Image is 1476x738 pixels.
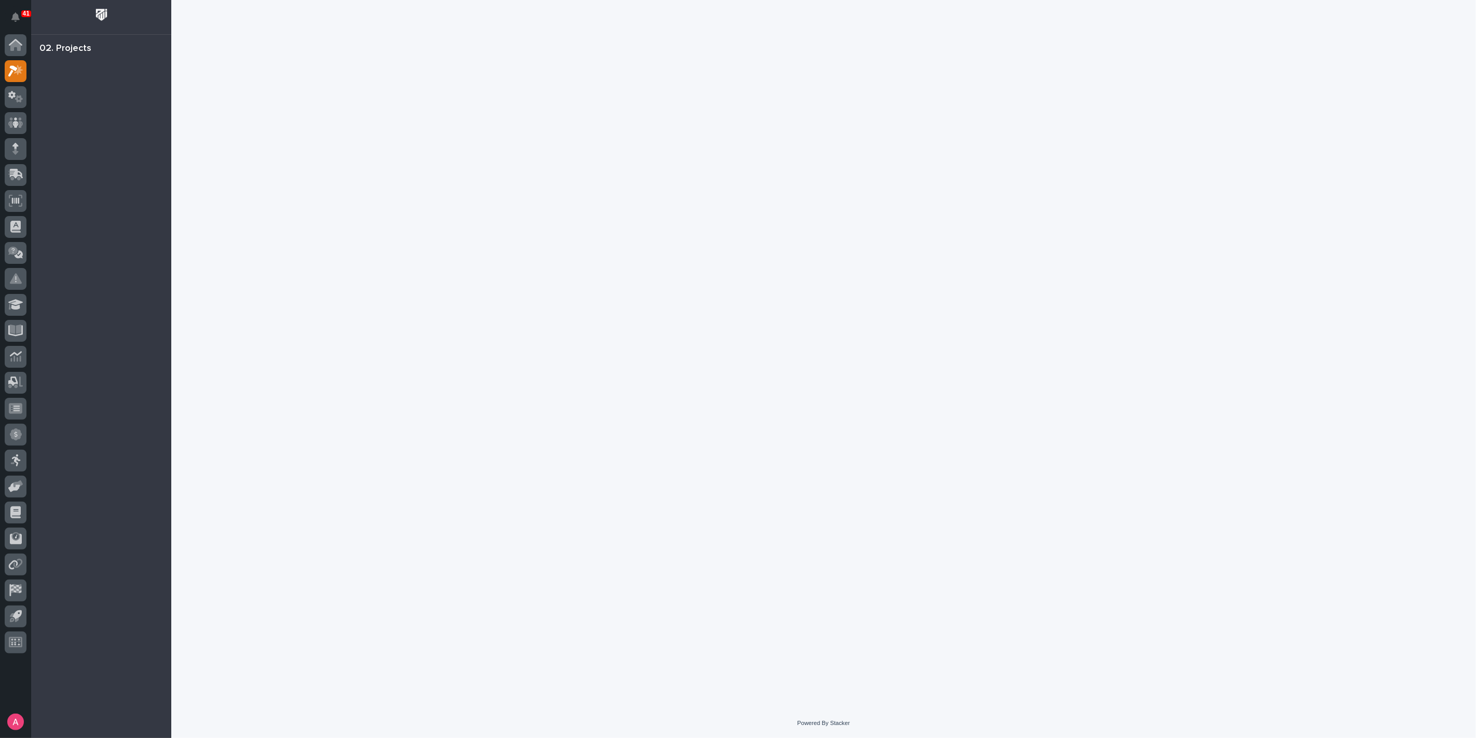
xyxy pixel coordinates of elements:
a: Powered By Stacker [797,720,850,726]
div: Notifications41 [13,12,26,29]
button: Notifications [5,6,26,28]
p: 41 [23,10,30,17]
div: 02. Projects [39,43,91,55]
button: users-avatar [5,711,26,733]
img: Workspace Logo [92,5,111,24]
